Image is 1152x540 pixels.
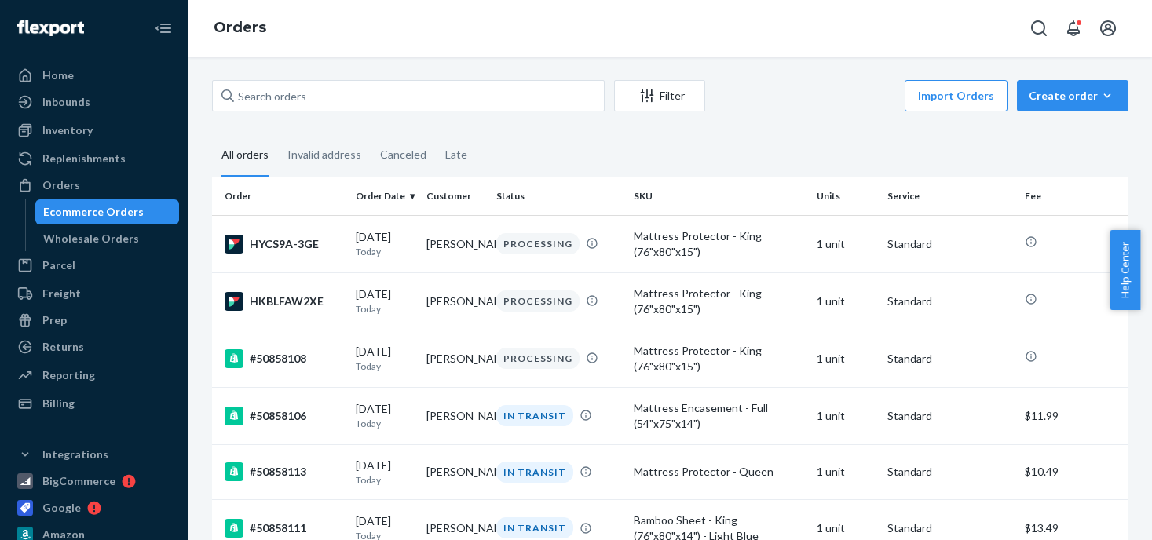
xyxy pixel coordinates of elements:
div: Create order [1029,88,1117,104]
a: Google [9,495,179,520]
div: PROCESSING [496,348,580,369]
div: Billing [42,396,75,411]
p: Today [356,245,413,258]
a: Inbounds [9,89,179,115]
div: All orders [221,134,269,177]
div: #50858113 [225,462,343,481]
th: Fee [1019,177,1128,215]
ol: breadcrumbs [201,5,279,51]
div: Home [42,67,74,83]
p: Standard [887,464,1012,480]
div: [DATE] [356,458,413,487]
button: Open Search Box [1023,13,1055,44]
div: HKBLFAW2XE [225,292,343,311]
div: PROCESSING [496,290,580,312]
div: [DATE] [356,344,413,373]
div: [DATE] [356,286,413,316]
p: Standard [887,351,1012,367]
div: Integrations [42,447,108,462]
div: Canceled [380,134,426,175]
div: Mattress Encasement - Full (54"x75"x14") [634,400,804,432]
div: Replenishments [42,151,126,166]
a: Orders [9,173,179,198]
div: [DATE] [356,401,413,430]
p: Today [356,473,413,487]
div: IN TRANSIT [496,405,573,426]
div: Mattress Protector - Queen [634,464,804,480]
div: Mattress Protector - King (76"x80"x15") [634,286,804,317]
div: [DATE] [356,229,413,258]
button: Create order [1017,80,1128,111]
p: Today [356,359,413,373]
td: $10.49 [1019,444,1128,499]
td: 1 unit [810,330,881,387]
th: Units [810,177,881,215]
div: Google [42,500,81,516]
td: $11.99 [1019,387,1128,444]
a: Orders [214,19,266,36]
div: Mattress Protector - King (76"x80"x15") [634,343,804,374]
p: Standard [887,520,1012,536]
td: [PERSON_NAME] [420,387,490,444]
input: Search orders [212,80,605,111]
td: 1 unit [810,215,881,272]
iframe: Opens a widget where you can chat to one of our agents [1052,493,1136,532]
a: BigCommerce [9,469,179,494]
a: Freight [9,281,179,306]
div: IN TRANSIT [496,517,573,538]
a: Inventory [9,118,179,143]
th: Order Date [349,177,419,215]
button: Close Navigation [148,13,179,44]
td: 1 unit [810,272,881,330]
div: PROCESSING [496,233,580,254]
div: Returns [42,339,84,355]
a: Replenishments [9,146,179,171]
a: Parcel [9,253,179,278]
a: Reporting [9,363,179,388]
td: [PERSON_NAME] [420,272,490,330]
div: IN TRANSIT [496,462,573,483]
td: 1 unit [810,444,881,499]
p: Today [356,417,413,430]
div: Filter [615,88,704,104]
button: Open notifications [1058,13,1089,44]
a: Prep [9,308,179,333]
a: Home [9,63,179,88]
td: [PERSON_NAME] [420,330,490,387]
div: Mattress Protector - King (76"x80"x15") [634,228,804,260]
button: Help Center [1110,230,1140,310]
button: Import Orders [905,80,1008,111]
div: Reporting [42,367,95,383]
th: SKU [627,177,810,215]
th: Order [212,177,349,215]
div: Inbounds [42,94,90,110]
td: [PERSON_NAME] [420,215,490,272]
td: [PERSON_NAME] [420,444,490,499]
a: Ecommerce Orders [35,199,180,224]
div: Late [445,134,467,175]
td: 1 unit [810,387,881,444]
button: Open account menu [1092,13,1124,44]
p: Standard [887,236,1012,252]
p: Standard [887,294,1012,309]
div: Invalid address [287,134,361,175]
p: Today [356,302,413,316]
img: Flexport logo [17,20,84,36]
button: Integrations [9,442,179,467]
a: Returns [9,334,179,359]
div: Customer [426,189,484,202]
th: Service [881,177,1019,215]
div: Wholesale Orders [43,231,139,246]
div: Orders [42,177,80,193]
a: Billing [9,391,179,416]
div: #50858106 [225,407,343,425]
div: Ecommerce Orders [43,204,144,220]
div: Prep [42,312,67,328]
div: Inventory [42,122,93,138]
a: Wholesale Orders [35,226,180,251]
div: BigCommerce [42,473,115,489]
th: Status [490,177,627,215]
div: #50858111 [225,519,343,538]
button: Filter [614,80,705,111]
